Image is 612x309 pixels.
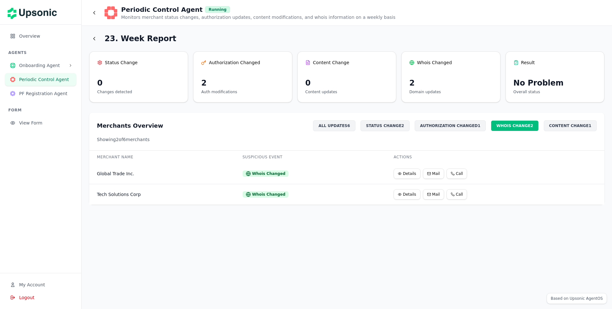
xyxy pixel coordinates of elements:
[305,89,388,94] p: Content updates
[5,30,76,42] button: Overview
[491,120,538,131] div: WHOIS CHANGE 2
[97,78,180,88] div: 0
[386,151,604,163] th: Actions
[5,117,76,129] button: View Form
[5,291,76,304] button: Logout
[201,59,284,66] div: Authorization Changed
[5,283,76,289] a: My Account
[19,76,71,83] span: Periodic Control Agent
[544,120,597,131] div: CONTENT CHANGE 1
[121,14,396,20] p: Monitors merchant status changes, authorization updates, content modifications, and whois informa...
[19,120,71,126] span: View Form
[205,6,230,13] div: Running
[8,50,76,55] h3: AGENTS
[243,191,289,198] div: Whois Changed
[97,191,227,198] div: Tech Solutions Corp
[5,34,76,40] a: Overview
[97,89,180,94] p: Changes detected
[394,189,420,200] button: Details
[19,62,66,69] span: Onboarding Agent
[423,189,444,200] button: Mail
[5,278,76,291] button: My Account
[423,169,444,179] button: Mail
[19,294,34,301] span: Logout
[97,121,163,130] h2: Merchants Overview
[409,59,492,66] div: Whois Changed
[415,120,486,131] div: AUTHORIZATION CHANGED 1
[409,78,492,88] div: 2
[121,5,202,14] h1: Periodic Control Agent
[305,78,388,88] div: 0
[10,77,15,82] img: Periodic Control Agent
[305,59,388,66] div: Content Change
[313,120,355,131] div: ALL UPDATES 6
[201,78,284,88] div: 2
[5,77,76,83] a: Periodic Control AgentPeriodic Control Agent
[105,34,176,44] h1: 23. Week Report
[97,136,597,143] p: Showing 2 of 6 merchants
[10,91,15,96] img: PF Registration Agent
[97,59,180,66] div: Status Change
[97,170,227,177] div: Global Trade Inc.
[514,59,596,66] div: Result
[5,121,76,127] a: View Form
[201,89,284,94] p: Auth modifications
[243,170,289,177] div: Whois Changed
[19,282,45,288] span: My Account
[235,151,386,163] th: Suspicious Event
[5,91,76,97] a: PF Registration AgentPF Registration Agent
[514,78,596,88] div: No Problem
[361,120,410,131] div: STATUS CHANGE 2
[447,189,467,200] button: Call
[19,90,71,97] span: PF Registration Agent
[5,73,76,86] button: Periodic Control AgentPeriodic Control Agent
[8,3,61,21] img: Upsonic
[8,108,76,113] h3: FORM
[514,89,596,94] p: Overall status
[394,169,420,179] button: Details
[10,63,15,68] img: Onboarding Agent
[5,87,76,100] button: PF Registration AgentPF Registration Agent
[409,89,492,94] p: Domain updates
[105,6,117,19] img: Periodic Control Agent
[89,151,235,163] th: Merchant Name
[19,33,71,39] span: Overview
[447,169,467,179] button: Call
[5,59,76,72] button: Onboarding AgentOnboarding Agent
